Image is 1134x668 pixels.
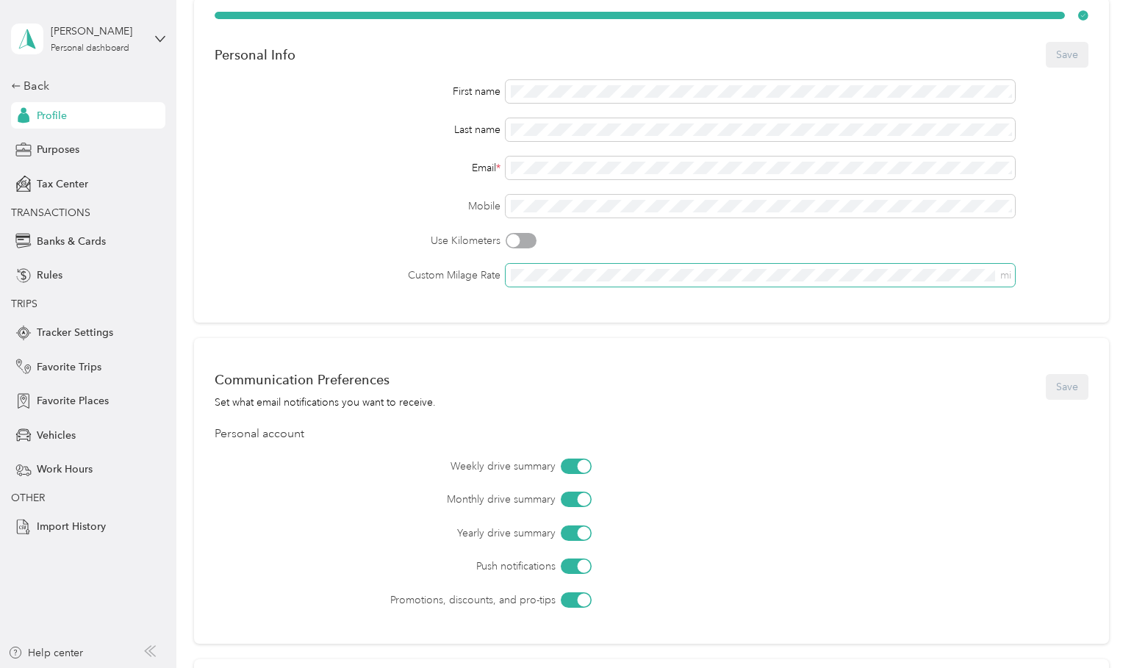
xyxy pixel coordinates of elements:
div: Personal Info [215,47,295,62]
span: Import History [37,519,106,534]
span: Tracker Settings [37,325,113,340]
button: Help center [8,645,83,661]
div: Set what email notifications you want to receive. [215,395,436,410]
div: Communication Preferences [215,372,436,387]
label: Weekly drive summary [297,459,556,474]
span: Profile [37,108,67,123]
span: Purposes [37,142,79,157]
label: Monthly drive summary [297,492,556,507]
label: Promotions, discounts, and pro-tips [297,592,556,608]
div: Personal dashboard [51,44,129,53]
label: Custom Milage Rate [215,267,500,283]
div: Email [215,160,500,176]
span: Favorite Trips [37,359,101,375]
span: Work Hours [37,462,93,477]
label: Yearly drive summary [297,525,556,541]
label: Push notifications [297,559,556,574]
span: Tax Center [37,176,88,192]
span: Rules [37,267,62,283]
span: Vehicles [37,428,76,443]
div: Personal account [215,425,1088,443]
div: Back [11,77,158,95]
span: TRANSACTIONS [11,206,90,219]
span: Favorite Places [37,393,109,409]
span: Banks & Cards [37,234,106,249]
span: OTHER [11,492,45,504]
div: First name [215,84,500,99]
div: Last name [215,122,500,137]
div: [PERSON_NAME] [51,24,143,39]
iframe: Everlance-gr Chat Button Frame [1052,586,1134,668]
span: mi [1000,269,1011,281]
span: TRIPS [11,298,37,310]
label: Use Kilometers [215,233,500,248]
label: Mobile [215,198,500,214]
